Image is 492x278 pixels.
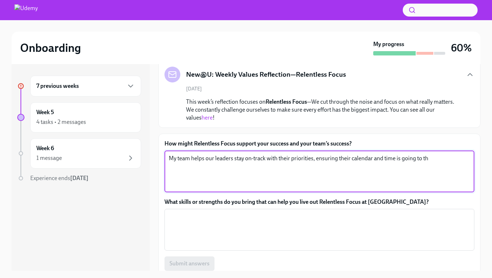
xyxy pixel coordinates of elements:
[30,175,89,181] span: Experience ends
[36,108,54,116] h6: Week 5
[36,144,54,152] h6: Week 6
[36,82,79,90] h6: 7 previous weeks
[36,154,62,162] div: 1 message
[14,4,38,16] img: Udemy
[373,40,404,48] strong: My progress
[186,85,202,92] span: [DATE]
[266,98,307,105] strong: Relentless Focus
[164,198,474,206] label: What skills or strengths do you bring that can help you live out Relentless Focus at [GEOGRAPHIC_...
[169,154,470,189] textarea: My team helps our leaders stay on-track with their priorities, ensuring their calendar and time i...
[17,138,141,169] a: Week 61 message
[202,114,213,121] a: here
[20,41,81,55] h2: Onboarding
[70,175,89,181] strong: [DATE]
[17,102,141,133] a: Week 54 tasks • 2 messages
[164,140,474,148] label: How might Relentless Focus support your success and your team’s success?
[186,98,463,122] p: This week’s reflection focuses on —We cut through the noise and focus on what really matters. We ...
[30,76,141,97] div: 7 previous weeks
[186,70,346,79] h5: New@U: Weekly Values Reflection—Relentless Focus
[36,118,86,126] div: 4 tasks • 2 messages
[451,41,472,54] h3: 60%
